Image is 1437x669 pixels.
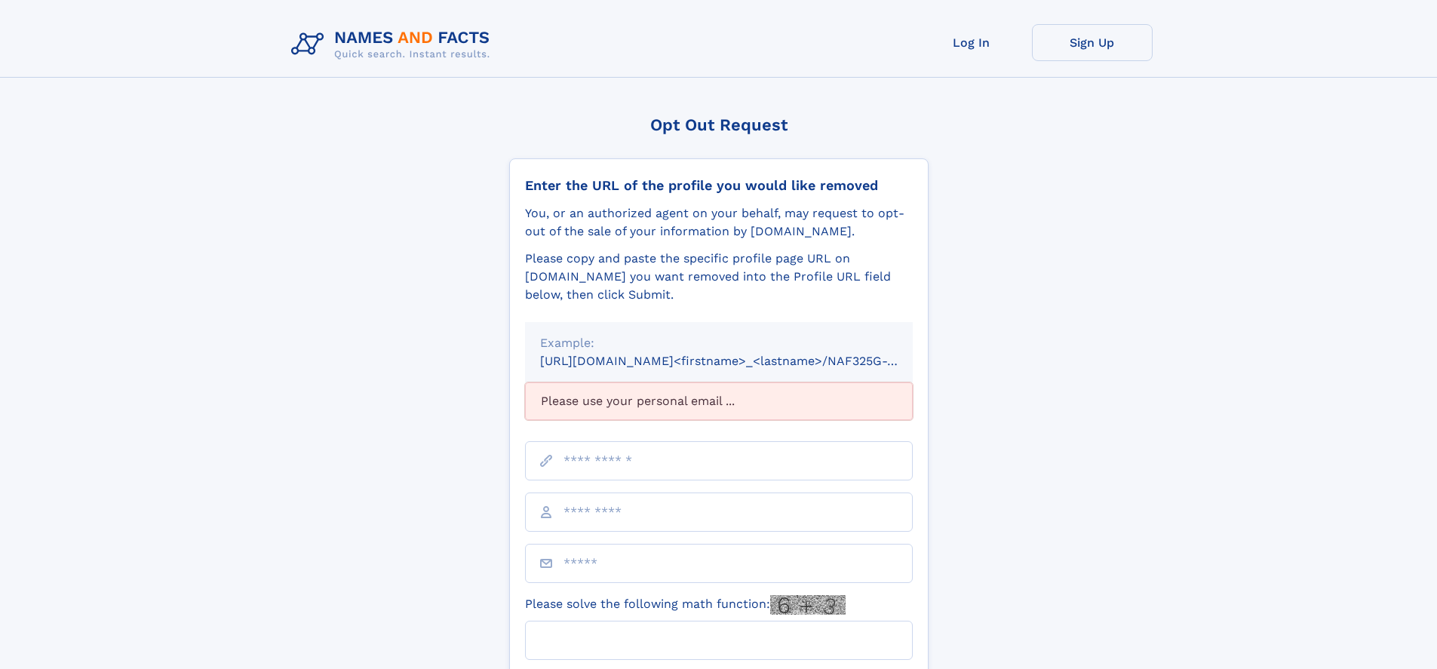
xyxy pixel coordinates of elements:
div: Enter the URL of the profile you would like removed [525,177,913,194]
div: Please copy and paste the specific profile page URL on [DOMAIN_NAME] you want removed into the Pr... [525,250,913,304]
div: Please use your personal email ... [525,382,913,420]
img: Logo Names and Facts [285,24,502,65]
a: Sign Up [1032,24,1153,61]
div: Opt Out Request [509,115,929,134]
small: [URL][DOMAIN_NAME]<firstname>_<lastname>/NAF325G-xxxxxxxx [540,354,941,368]
label: Please solve the following math function: [525,595,846,615]
div: You, or an authorized agent on your behalf, may request to opt-out of the sale of your informatio... [525,204,913,241]
div: Example: [540,334,898,352]
a: Log In [911,24,1032,61]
